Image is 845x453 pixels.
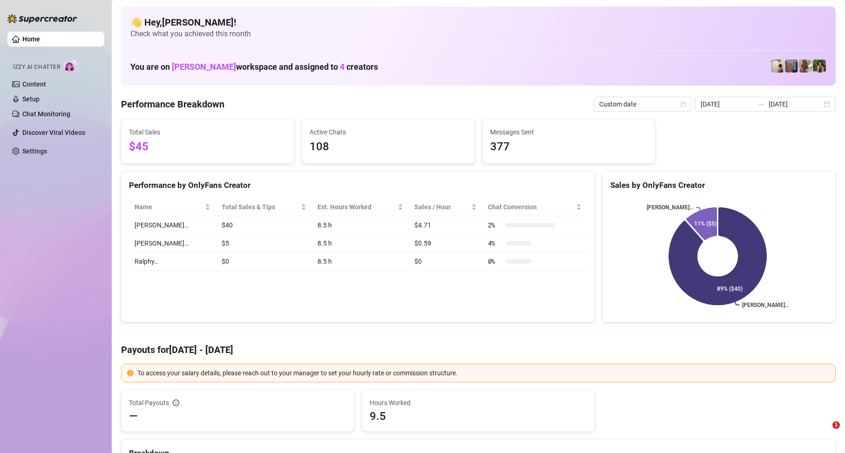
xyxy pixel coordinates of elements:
[409,216,482,234] td: $4.71
[216,234,312,253] td: $5
[769,99,822,109] input: End date
[414,202,469,212] span: Sales / Hour
[22,35,40,43] a: Home
[22,95,40,103] a: Setup
[312,216,409,234] td: 8.5 h
[757,100,765,108] span: to
[22,129,85,136] a: Discover Viral Videos
[488,238,503,248] span: 4 %
[22,147,47,155] a: Settings
[129,216,216,234] td: [PERSON_NAME]…
[647,205,693,211] text: [PERSON_NAME]…
[129,198,216,216] th: Name
[121,343,836,356] h4: Payouts for [DATE] - [DATE]
[129,253,216,271] td: Ralphy…
[318,202,396,212] div: Est. Hours Worked
[370,398,587,408] span: Hours Worked
[409,234,482,253] td: $0.59
[799,60,812,73] img: Nathaniel
[129,138,286,156] span: $45
[488,202,574,212] span: Chat Conversion
[488,220,503,230] span: 2 %
[216,198,312,216] th: Total Sales & Tips
[130,62,378,72] h1: You are on workspace and assigned to creators
[64,59,78,73] img: AI Chatter
[310,127,467,137] span: Active Chats
[488,256,503,266] span: 0 %
[172,62,236,72] span: [PERSON_NAME]
[222,202,299,212] span: Total Sales & Tips
[312,253,409,271] td: 8.5 h
[757,100,765,108] span: swap-right
[340,62,345,72] span: 4
[129,398,169,408] span: Total Payouts
[681,101,686,107] span: calendar
[370,409,587,424] span: 9.5
[310,138,467,156] span: 108
[216,216,312,234] td: $40
[813,60,826,73] img: Nathaniel
[610,179,828,192] div: Sales by OnlyFans Creator
[785,60,798,73] img: Wayne
[127,370,134,376] span: exclamation-circle
[409,253,482,271] td: $0
[599,97,686,111] span: Custom date
[13,63,60,72] span: Izzy AI Chatter
[490,138,648,156] span: 377
[129,234,216,253] td: [PERSON_NAME]…
[482,198,587,216] th: Chat Conversion
[130,29,826,39] span: Check what you achieved this month
[129,127,286,137] span: Total Sales
[216,253,312,271] td: $0
[7,14,77,23] img: logo-BBDzfeDw.svg
[22,80,46,88] a: Content
[813,421,836,444] iframe: Intercom live chat
[742,302,789,308] text: [PERSON_NAME]…
[771,60,784,73] img: Ralphy
[129,179,587,192] div: Performance by OnlyFans Creator
[832,421,840,429] span: 1
[701,99,754,109] input: Start date
[490,127,648,137] span: Messages Sent
[312,234,409,253] td: 8.5 h
[129,409,138,424] span: —
[409,198,482,216] th: Sales / Hour
[130,16,826,29] h4: 👋 Hey, [PERSON_NAME] !
[135,202,203,212] span: Name
[121,98,224,111] h4: Performance Breakdown
[22,110,70,118] a: Chat Monitoring
[173,400,179,406] span: info-circle
[137,368,830,378] div: To access your salary details, please reach out to your manager to set your hourly rate or commis...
